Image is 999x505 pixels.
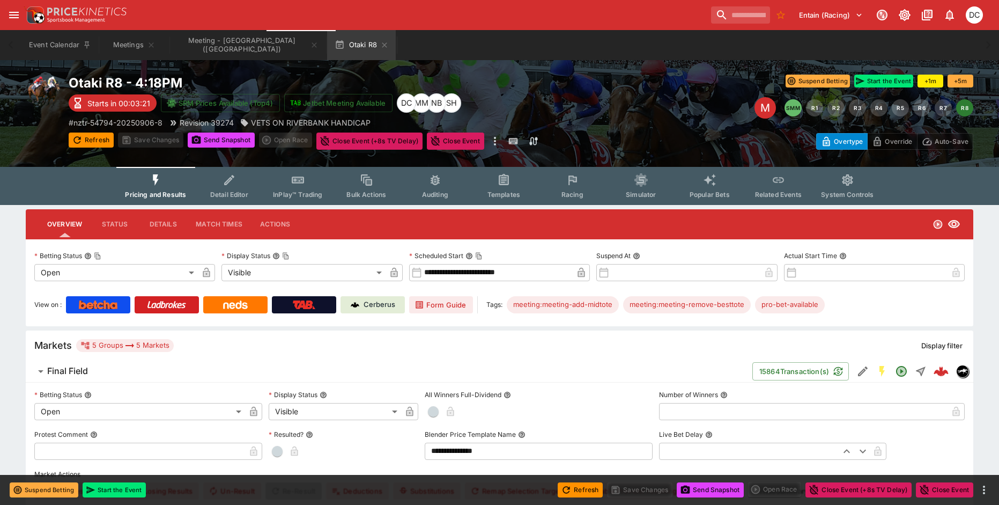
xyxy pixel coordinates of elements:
[282,252,290,260] button: Copy To Clipboard
[341,296,405,313] a: Cerberus
[269,403,401,420] div: Visible
[161,94,280,112] button: SRM Prices Available (Top4)
[34,403,245,420] div: Open
[895,5,914,25] button: Toggle light/dark mode
[290,98,301,108] img: jetbet-logo.svg
[834,136,863,147] p: Overtype
[785,99,802,116] button: SMM
[180,117,234,128] p: Revision 39274
[425,390,501,399] p: All Winners Full-Dividend
[221,264,385,281] div: Visible
[351,301,359,309] img: Cerberus
[940,5,959,25] button: Notifications
[754,97,776,119] div: Edit Meeting
[422,191,448,199] span: Auditing
[816,133,868,150] button: Overtype
[171,30,325,60] button: Meeting - Otaki (NZ)
[821,191,874,199] span: System Controls
[26,75,60,109] img: horse_racing.png
[786,75,850,87] button: Suspend Betting
[711,6,770,24] input: search
[80,339,169,352] div: 5 Groups 5 Markets
[892,99,909,116] button: R5
[978,484,990,496] button: more
[210,191,248,199] span: Detail Editor
[956,99,973,116] button: R8
[793,6,869,24] button: Select Tenant
[518,431,526,438] button: Blender Price Template Name
[320,391,327,399] button: Display Status
[915,337,969,354] button: Display filter
[854,75,913,87] button: Start the Event
[755,296,825,313] div: Betting Target: cerberus
[892,362,911,381] button: Open
[705,431,713,438] button: Live Bet Delay
[69,117,162,128] p: Copy To Clipboard
[34,251,82,260] p: Betting Status
[293,301,315,309] img: TabNZ
[125,191,186,199] span: Pricing and Results
[755,299,825,310] span: pro-bet-available
[487,191,520,199] span: Templates
[839,252,847,260] button: Actual Start Time
[39,211,91,237] button: Overview
[91,211,139,237] button: Status
[948,218,960,231] svg: Visible
[849,99,866,116] button: R3
[917,133,973,150] button: Auto-Save
[34,390,82,399] p: Betting Status
[23,30,98,60] button: Event Calendar
[240,117,371,128] div: VETS ON RIVERBANK HANDICAP
[273,191,322,199] span: InPlay™ Trading
[10,482,78,497] button: Suspend Betting
[748,482,801,497] div: split button
[805,482,912,497] button: Close Event (+8s TV Delay)
[284,94,393,112] button: Jetbet Meeting Available
[772,6,789,24] button: No Bookmarks
[188,133,255,148] button: Send Snapshot
[84,391,92,399] button: Betting Status
[677,482,744,497] button: Send Snapshot
[690,191,730,199] span: Popular Bets
[911,362,930,381] button: Straight
[966,6,983,24] div: David Crockford
[720,391,728,399] button: Number of Winners
[409,251,463,260] p: Scheduled Start
[935,136,968,147] p: Auto-Save
[465,252,473,260] button: Scheduled StartCopy To Clipboard
[34,264,198,281] div: Open
[90,431,98,438] button: Protest Comment
[100,30,168,60] button: Meetings
[425,430,516,439] p: Blender Price Template Name
[948,75,973,87] button: +5m
[409,296,473,313] a: Form Guide
[806,99,823,116] button: R1
[24,4,45,26] img: PriceKinetics Logo
[69,75,521,91] h2: Copy To Clipboard
[259,133,312,148] div: split button
[785,99,973,116] nav: pagination navigation
[827,99,845,116] button: R2
[755,191,802,199] span: Related Events
[47,365,88,377] h6: Final Field
[507,299,619,310] span: meeting:meeting-add-midtote
[79,301,117,309] img: Betcha
[504,391,511,399] button: All Winners Full-Dividend
[316,133,423,150] button: Close Event (+8s TV Delay)
[272,252,280,260] button: Display StatusCopy To Clipboard
[83,482,146,497] button: Start the Event
[26,361,752,382] button: Final Field
[427,133,484,150] button: Close Event
[364,299,395,310] p: Cerberus
[561,191,583,199] span: Racing
[885,136,912,147] p: Override
[47,8,127,16] img: PriceKinetics
[442,93,461,113] div: Scott Hunt
[147,301,186,309] img: Ladbrokes
[34,466,965,482] label: Market Actions
[933,219,943,230] svg: Open
[596,251,631,260] p: Suspend At
[816,133,973,150] div: Start From
[623,299,751,310] span: meeting:meeting-remove-besttote
[626,191,656,199] span: Simulator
